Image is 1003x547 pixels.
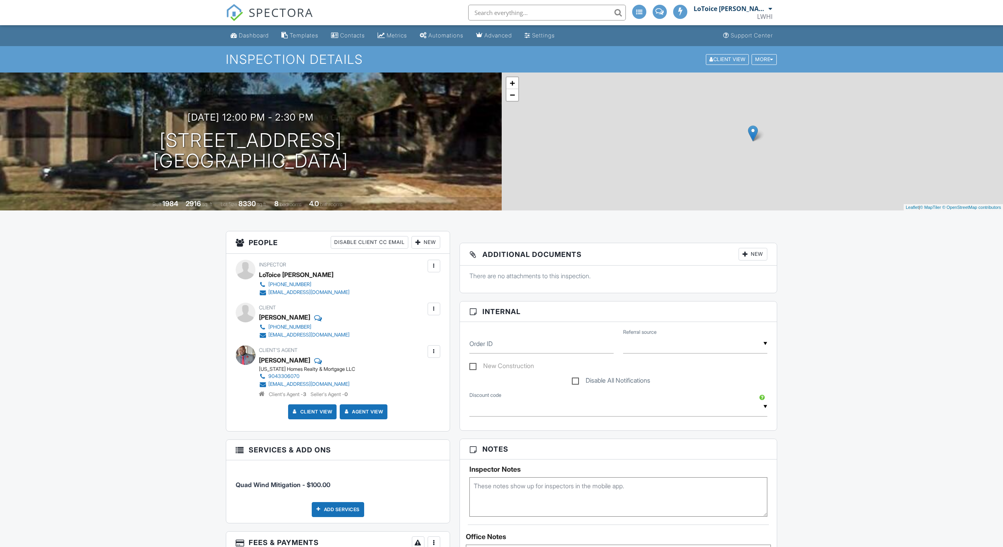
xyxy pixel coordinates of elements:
[227,28,272,43] a: Dashboard
[153,201,161,207] span: Built
[331,236,408,249] div: Disable Client CC Email
[268,281,311,288] div: [PHONE_NUMBER]
[274,199,279,208] div: 8
[153,130,348,172] h1: [STREET_ADDRESS] [GEOGRAPHIC_DATA]
[162,199,178,208] div: 1984
[521,28,558,43] a: Settings
[942,205,1001,210] a: © OpenStreetMap contributors
[460,301,777,322] h3: Internal
[532,32,555,39] div: Settings
[186,199,201,208] div: 2916
[280,201,301,207] span: bedrooms
[720,28,776,43] a: Support Center
[226,231,450,254] h3: People
[257,201,267,207] span: sq.ft.
[506,89,518,101] a: Zoom out
[238,199,256,208] div: 8330
[236,466,440,495] li: Service: Quad Wind Mitigation
[705,56,751,62] a: Client View
[469,272,768,280] p: There are no attachments to this inspection.
[268,324,311,330] div: [PHONE_NUMBER]
[268,381,350,387] div: [EMAIL_ADDRESS][DOMAIN_NAME]
[309,199,319,208] div: 4.0
[259,305,276,311] span: Client
[460,439,777,460] h3: Notes
[269,391,307,397] span: Client's Agent -
[188,112,314,123] h3: [DATE] 12:00 pm - 2:30 pm
[268,373,300,380] div: 9043306070
[259,281,350,288] a: [PHONE_NUMBER]
[259,380,350,388] a: [EMAIL_ADDRESS][DOMAIN_NAME]
[411,236,440,249] div: New
[466,533,771,541] div: Office Notes
[259,366,356,372] div: [US_STATE] Homes Realty & Mortgage LLC
[484,32,512,39] div: Advanced
[259,347,298,353] span: Client's Agent
[226,4,243,21] img: The Best Home Inspection Software - Spectora
[706,54,749,65] div: Client View
[278,28,322,43] a: Templates
[417,28,467,43] a: Automations (Advanced)
[312,502,364,517] div: Add Services
[328,28,368,43] a: Contacts
[226,440,450,460] h3: Services & Add ons
[694,5,767,13] div: LoToice [PERSON_NAME]
[460,243,777,266] h3: Additional Documents
[291,408,333,416] a: Client View
[469,362,534,372] label: New Construction
[221,201,237,207] span: Lot Size
[259,354,310,366] a: [PERSON_NAME]
[239,32,269,39] div: Dashboard
[920,205,941,210] a: © MapTiler
[739,248,767,260] div: New
[259,372,350,380] a: 9043306070
[259,262,286,268] span: Inspector
[320,201,342,207] span: bathrooms
[226,11,313,27] a: SPECTORA
[259,269,333,281] div: LoToice [PERSON_NAME]
[428,32,463,39] div: Automations
[226,52,778,66] h1: Inspection Details
[259,331,350,339] a: [EMAIL_ADDRESS][DOMAIN_NAME]
[259,323,350,331] a: [PHONE_NUMBER]
[290,32,318,39] div: Templates
[259,311,310,323] div: [PERSON_NAME]
[387,32,407,39] div: Metrics
[202,201,213,207] span: sq. ft.
[752,54,777,65] div: More
[303,391,306,397] strong: 3
[268,332,350,338] div: [EMAIL_ADDRESS][DOMAIN_NAME]
[572,377,650,387] label: Disable All Notifications
[374,28,410,43] a: Metrics
[731,32,773,39] div: Support Center
[757,13,772,20] div: LWHI
[469,339,493,348] label: Order ID
[249,4,313,20] span: SPECTORA
[469,392,501,399] label: Discount code
[473,28,515,43] a: Advanced
[268,289,350,296] div: [EMAIL_ADDRESS][DOMAIN_NAME]
[259,288,350,296] a: [EMAIL_ADDRESS][DOMAIN_NAME]
[906,205,919,210] a: Leaflet
[469,465,768,473] h5: Inspector Notes
[468,5,626,20] input: Search everything...
[236,481,330,489] span: Quad Wind Mitigation - $100.00
[311,391,348,397] span: Seller's Agent -
[904,204,1003,211] div: |
[506,77,518,89] a: Zoom in
[344,391,348,397] strong: 0
[342,408,383,416] a: Agent View
[623,329,657,336] label: Referral source
[340,32,365,39] div: Contacts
